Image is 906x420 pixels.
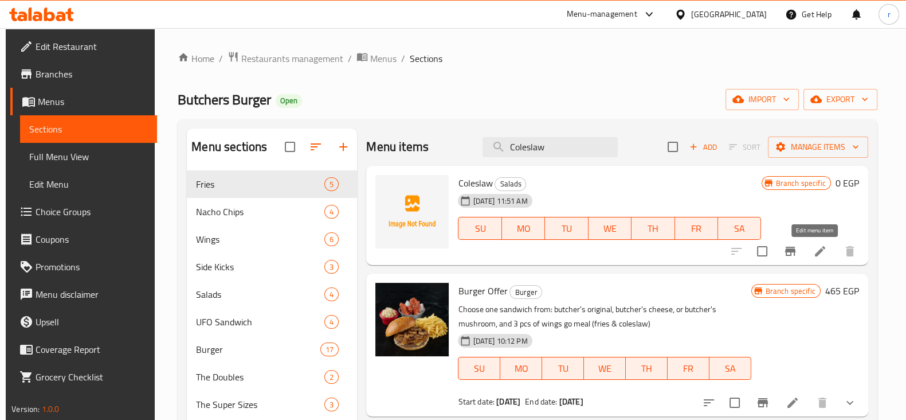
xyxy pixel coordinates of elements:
span: FR [672,360,705,377]
div: items [324,260,339,274]
span: Select to update [750,239,774,263]
span: 5 [325,179,338,190]
button: SA [709,357,751,380]
a: Restaurants management [228,51,343,66]
button: export [803,89,877,110]
span: Wings [196,232,324,246]
button: delete [809,389,836,417]
span: Salads [495,177,525,190]
button: TU [542,357,584,380]
button: TH [632,217,674,240]
span: 2 [325,372,338,383]
a: Home [178,52,214,65]
span: Add item [685,138,721,156]
span: FR [680,220,713,237]
span: Side Kicks [196,260,324,274]
button: WE [584,357,626,380]
div: items [320,343,339,356]
span: TH [630,360,663,377]
div: Menu-management [567,7,637,21]
input: search [483,137,618,157]
span: TH [636,220,670,237]
div: items [324,370,339,384]
a: Promotions [10,253,157,281]
button: WE [589,217,632,240]
span: Salads [196,287,324,301]
span: UFO Sandwich [196,315,324,329]
span: Select section first [721,138,768,156]
span: The Super Sizes [196,398,324,411]
button: TH [626,357,668,380]
span: Sort sections [302,133,330,161]
span: 3 [325,399,338,410]
span: TU [550,220,583,237]
div: Open [276,94,302,108]
div: The Doubles2 [187,363,357,391]
button: Add section [330,133,357,161]
span: export [813,92,868,107]
a: Menus [356,51,397,66]
svg: Show Choices [843,396,857,410]
nav: breadcrumb [178,51,877,66]
b: [DATE] [496,394,520,409]
button: SA [718,217,761,240]
div: Wings6 [187,225,357,253]
span: Manage items [777,140,859,154]
span: Burger Offer [458,282,507,300]
a: Menu disclaimer [10,281,157,308]
span: 4 [325,317,338,328]
span: Burger [510,286,542,299]
button: Branch-specific-item [776,238,804,265]
h6: 465 EGP [825,283,859,299]
span: Restaurants management [241,52,343,65]
p: Choose one sandwich from: butcher's original, butcher's cheese, or butcher's mushroom, and 3 pcs ... [458,302,751,331]
button: SU [458,357,500,380]
div: items [324,398,339,411]
div: Side Kicks3 [187,253,357,281]
span: Version: [11,402,40,417]
div: Nacho Chips4 [187,198,357,225]
button: import [725,89,799,110]
span: MO [507,220,540,237]
span: 6 [325,234,338,245]
li: / [219,52,223,65]
h2: Menu items [366,138,429,155]
li: / [348,52,352,65]
div: Fries5 [187,170,357,198]
span: Coupons [36,232,148,246]
a: Coupons [10,225,157,253]
span: Choice Groups [36,205,148,219]
span: Fries [196,177,324,191]
span: Upsell [36,315,148,329]
span: 1.0.0 [42,402,60,417]
span: Burger [196,343,320,356]
a: Choice Groups [10,198,157,225]
span: Coleslaw [458,174,492,192]
div: The Doubles [196,370,324,384]
span: Butchers Burger [178,87,271,112]
button: sort-choices [695,389,723,417]
img: Burger Offer [375,283,449,356]
button: Branch-specific-item [749,389,776,417]
span: Nacho Chips [196,205,324,219]
span: End date: [525,394,557,409]
span: r [887,8,890,21]
button: FR [668,357,709,380]
b: [DATE] [559,394,583,409]
span: Branches [36,67,148,81]
div: items [324,315,339,329]
div: items [324,232,339,246]
button: MO [500,357,542,380]
span: SU [463,220,497,237]
span: Select all sections [278,135,302,159]
span: WE [593,220,627,237]
span: TU [547,360,579,377]
span: Start date: [458,394,495,409]
span: Open [276,96,302,106]
div: items [324,287,339,301]
h6: 0 EGP [836,175,859,191]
